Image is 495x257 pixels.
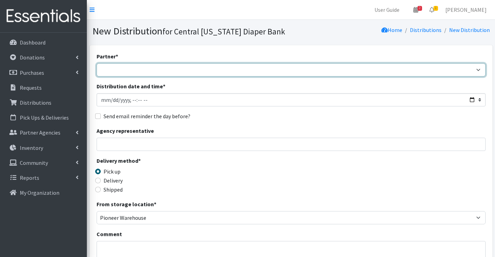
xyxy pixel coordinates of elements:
p: Dashboard [20,39,46,46]
label: Agency representative [97,127,154,135]
label: Send email reminder the day before? [104,112,190,120]
p: Pick Ups & Deliveries [20,114,69,121]
a: My Organization [3,186,84,200]
abbr: required [154,201,156,208]
p: Purchases [20,69,44,76]
label: Partner [97,52,118,61]
a: [PERSON_NAME] [440,3,492,17]
a: User Guide [369,3,405,17]
label: Pick up [104,167,121,176]
abbr: required [116,53,118,60]
label: Delivery [104,176,123,185]
a: Reports [3,171,84,185]
label: Comment [97,230,122,238]
p: My Organization [20,189,59,196]
span: 2 [418,6,422,11]
img: HumanEssentials [3,5,84,28]
span: 1 [434,6,438,11]
label: Shipped [104,185,123,194]
label: Distribution date and time [97,82,165,90]
a: Partner Agencies [3,126,84,139]
a: Distributions [410,26,442,33]
p: Community [20,159,48,166]
a: Donations [3,50,84,64]
p: Reports [20,174,39,181]
a: Distributions [3,96,84,110]
a: Community [3,156,84,170]
p: Partner Agencies [20,129,60,136]
p: Donations [20,54,45,61]
small: for Central [US_STATE] Diaper Bank [163,26,285,37]
a: Inventory [3,141,84,155]
a: Purchases [3,66,84,80]
a: Requests [3,81,84,95]
a: 2 [408,3,424,17]
legend: Delivery method [97,156,194,167]
h1: New Distribution [92,25,289,37]
label: From storage location [97,200,156,208]
a: 1 [424,3,440,17]
abbr: required [138,157,141,164]
abbr: required [163,83,165,90]
p: Distributions [20,99,51,106]
a: Pick Ups & Deliveries [3,111,84,125]
a: New Distribution [449,26,490,33]
a: Dashboard [3,35,84,49]
p: Requests [20,84,42,91]
a: Home [381,26,402,33]
p: Inventory [20,144,43,151]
